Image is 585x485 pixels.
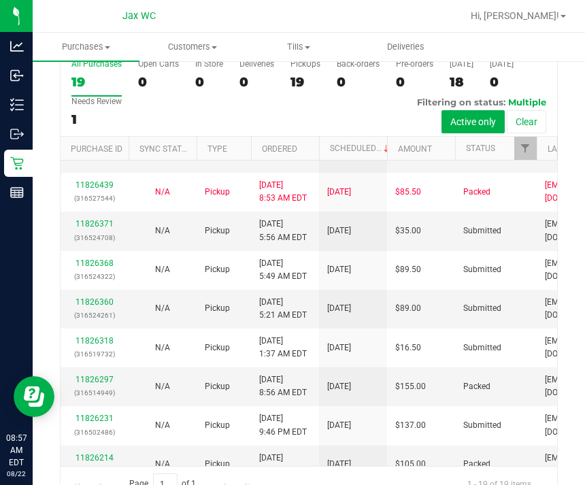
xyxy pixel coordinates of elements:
a: 11826297 [76,375,114,384]
span: [DATE] [327,341,351,354]
span: [DATE] 5:49 AM EDT [259,257,307,283]
a: Amount [398,144,432,154]
span: Pickup [205,380,230,393]
p: (316524261) [69,309,120,322]
button: N/A [155,224,170,237]
p: (316519732) [69,348,120,361]
span: Multiple [508,97,546,107]
div: Back-orders [337,59,380,69]
span: $137.00 [395,419,426,432]
button: N/A [155,186,170,199]
a: Status [466,144,495,153]
button: N/A [155,458,170,471]
a: 11826214 [76,453,114,463]
span: Submitted [463,419,501,432]
span: Customers [140,41,246,53]
div: 1 [71,112,122,127]
span: Packed [463,186,490,199]
span: Pickup [205,186,230,199]
div: [DATE] [450,59,473,69]
span: Pickup [205,341,230,354]
span: [DATE] [327,458,351,471]
span: Not Applicable [155,303,170,313]
span: Filtering on status: [417,97,505,107]
div: 0 [239,74,274,90]
span: [DATE] 9:46 PM EDT [259,412,307,438]
span: Pickup [205,224,230,237]
a: 11826360 [76,297,114,307]
span: [DATE] [327,419,351,432]
span: Not Applicable [155,420,170,430]
p: 08/22 [6,469,27,479]
a: 11826439 [76,180,114,190]
div: 0 [490,74,514,90]
div: In Store [195,59,223,69]
span: Pickup [205,419,230,432]
p: 08:57 AM EDT [6,432,27,469]
div: [DATE] [490,59,514,69]
span: Not Applicable [155,226,170,235]
span: [DATE] [327,380,351,393]
iframe: Resource center [14,376,54,417]
span: [DATE] [327,263,351,276]
span: [DATE] 5:56 AM EDT [259,218,307,244]
button: N/A [155,302,170,315]
inline-svg: Retail [10,156,24,170]
p: (316500623) [69,465,120,478]
span: Not Applicable [155,382,170,391]
span: $85.50 [395,186,421,199]
p: (316527544) [69,192,120,205]
span: $89.00 [395,302,421,315]
span: Purchases [33,41,139,53]
p: (316524708) [69,231,120,244]
inline-svg: Inventory [10,98,24,112]
a: 11826368 [76,258,114,268]
button: N/A [155,419,170,432]
button: Clear [507,110,546,133]
span: Hi, [PERSON_NAME]! [471,10,559,21]
p: (316524322) [69,270,120,283]
div: All Purchases [71,59,122,69]
span: Submitted [463,341,501,354]
div: PickUps [290,59,320,69]
div: 0 [138,74,179,90]
inline-svg: Outbound [10,127,24,141]
inline-svg: Inbound [10,69,24,82]
span: $35.00 [395,224,421,237]
a: Type [207,144,227,154]
span: Packed [463,380,490,393]
span: Deliveries [369,41,443,53]
p: (316514949) [69,386,120,399]
a: Tills [246,33,352,61]
inline-svg: Reports [10,186,24,199]
a: Filter [514,137,537,160]
button: N/A [155,380,170,393]
div: Deliveries [239,59,274,69]
a: 11826231 [76,414,114,423]
a: Deliveries [352,33,459,61]
a: Customers [139,33,246,61]
span: [DATE] 5:21 AM EDT [259,296,307,322]
a: 11826371 [76,219,114,229]
div: 0 [337,74,380,90]
button: N/A [155,341,170,354]
span: $16.50 [395,341,421,354]
span: Jax WC [122,10,156,22]
span: Not Applicable [155,265,170,274]
button: N/A [155,263,170,276]
a: Purchases [33,33,139,61]
a: Purchase ID [71,144,122,154]
inline-svg: Analytics [10,39,24,53]
div: 0 [396,74,433,90]
div: 18 [450,74,473,90]
span: $89.50 [395,263,421,276]
span: [DATE] 8:56 AM EDT [259,373,307,399]
a: Scheduled [330,144,392,153]
p: (316502486) [69,426,120,439]
span: Not Applicable [155,343,170,352]
div: 0 [195,74,223,90]
div: Needs Review [71,97,122,106]
span: Not Applicable [155,459,170,469]
span: [DATE] 8:55 AM EDT [259,452,307,478]
span: Pickup [205,302,230,315]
